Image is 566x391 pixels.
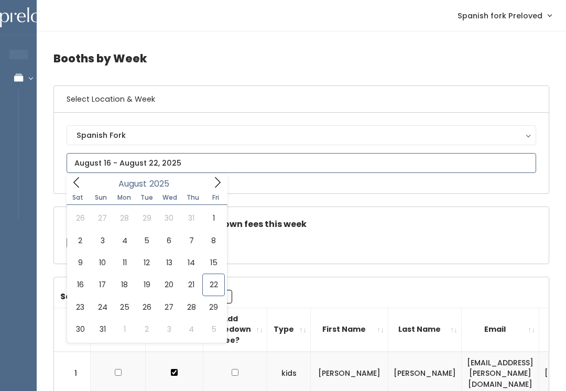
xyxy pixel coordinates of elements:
span: July 27, 2025 [91,207,113,229]
span: August 17, 2025 [91,274,113,296]
span: August 19, 2025 [136,274,158,296]
span: July 31, 2025 [180,207,202,229]
span: August 27, 2025 [158,296,180,318]
span: August 18, 2025 [114,274,136,296]
span: Mon [113,194,136,201]
th: Add Takedown Fee?: activate to sort column ascending [203,308,267,351]
span: August 4, 2025 [114,230,136,252]
th: First Name: activate to sort column ascending [311,308,388,351]
span: September 4, 2025 [180,318,202,340]
input: Year [147,177,178,190]
th: Last Name: activate to sort column ascending [388,308,462,351]
span: August 21, 2025 [180,274,202,296]
span: August [118,180,147,188]
th: #: activate to sort column descending [54,308,91,351]
span: August 1, 2025 [202,207,224,229]
span: July 26, 2025 [69,207,91,229]
h6: Select Location & Week [54,86,549,113]
span: Spanish fork Preloved [458,10,542,21]
span: Wed [158,194,181,201]
th: Email: activate to sort column ascending [462,308,539,351]
span: August 7, 2025 [180,230,202,252]
span: August 12, 2025 [136,252,158,274]
span: August 10, 2025 [91,252,113,274]
span: August 24, 2025 [91,296,113,318]
div: Spanish Fork [77,129,526,141]
th: Type: activate to sort column ascending [267,308,311,351]
span: August 30, 2025 [69,318,91,340]
span: August 8, 2025 [202,230,224,252]
span: August 31, 2025 [91,318,113,340]
span: August 2, 2025 [69,230,91,252]
span: August 23, 2025 [69,296,91,318]
span: August 11, 2025 [114,252,136,274]
span: August 9, 2025 [69,252,91,274]
span: August 16, 2025 [69,274,91,296]
span: August 14, 2025 [180,252,202,274]
span: August 3, 2025 [91,230,113,252]
span: August 28, 2025 [180,296,202,318]
span: August 5, 2025 [136,230,158,252]
span: August 20, 2025 [158,274,180,296]
span: August 22, 2025 [202,274,224,296]
input: August 16 - August 22, 2025 [67,153,536,173]
span: July 30, 2025 [158,207,180,229]
label: Search: [60,290,232,303]
span: Sat [67,194,90,201]
span: September 2, 2025 [136,318,158,340]
span: Sun [90,194,113,201]
a: Spanish fork Preloved [447,4,562,27]
span: July 28, 2025 [114,207,136,229]
span: Thu [181,194,204,201]
span: July 29, 2025 [136,207,158,229]
h5: Check this box if there are no takedown fees this week [67,220,536,229]
span: Tue [135,194,158,201]
span: Fri [204,194,227,201]
span: August 26, 2025 [136,296,158,318]
span: August 6, 2025 [158,230,180,252]
span: September 1, 2025 [114,318,136,340]
button: Spanish Fork [67,125,536,145]
span: September 3, 2025 [158,318,180,340]
h4: Booths by Week [53,44,549,73]
span: August 29, 2025 [202,296,224,318]
span: September 5, 2025 [202,318,224,340]
span: August 13, 2025 [158,252,180,274]
span: August 25, 2025 [114,296,136,318]
span: August 15, 2025 [202,252,224,274]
